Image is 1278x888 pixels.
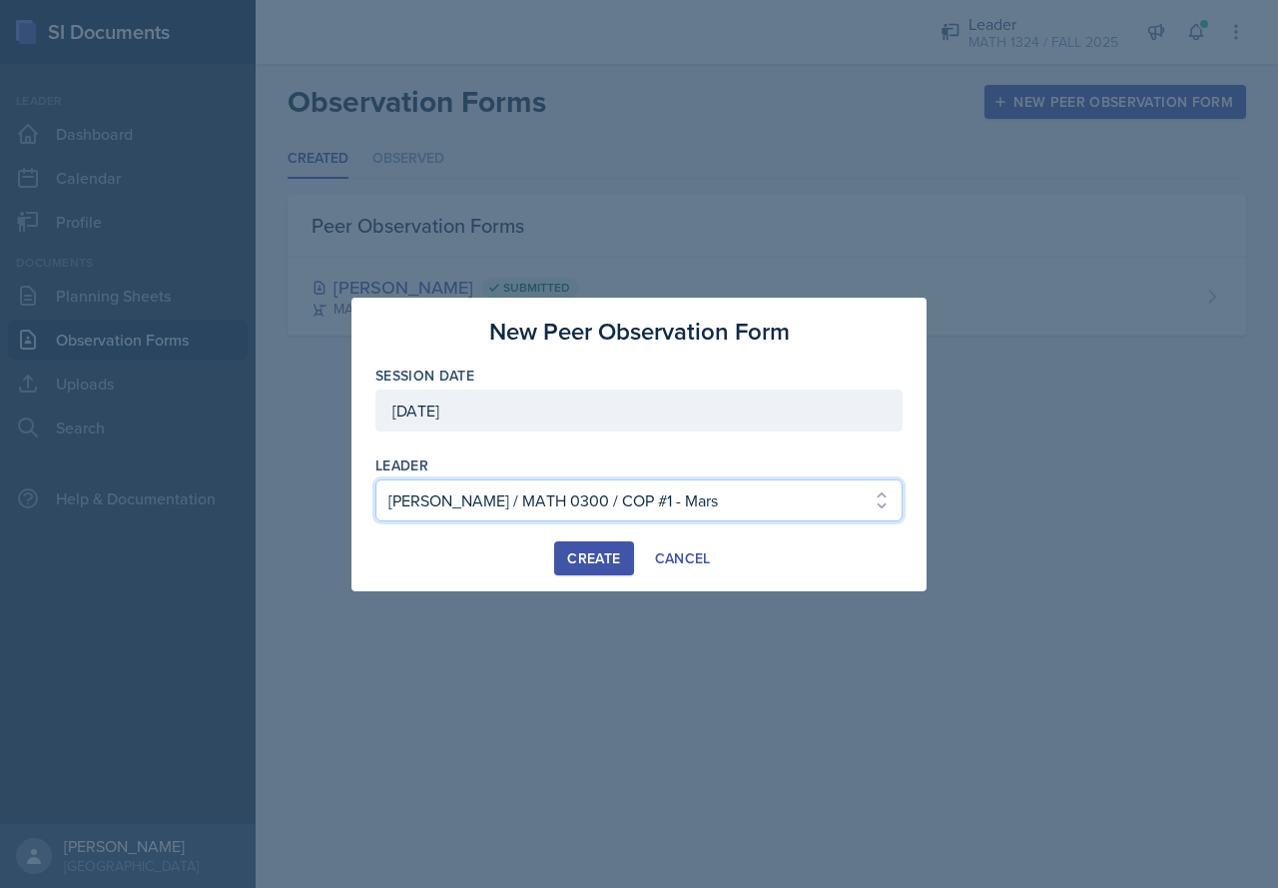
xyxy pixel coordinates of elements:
div: Create [567,550,620,566]
button: Create [554,541,633,575]
h3: New Peer Observation Form [489,314,790,350]
button: Cancel [642,541,724,575]
label: Session Date [375,366,474,386]
label: leader [375,455,428,475]
div: Cancel [655,550,711,566]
